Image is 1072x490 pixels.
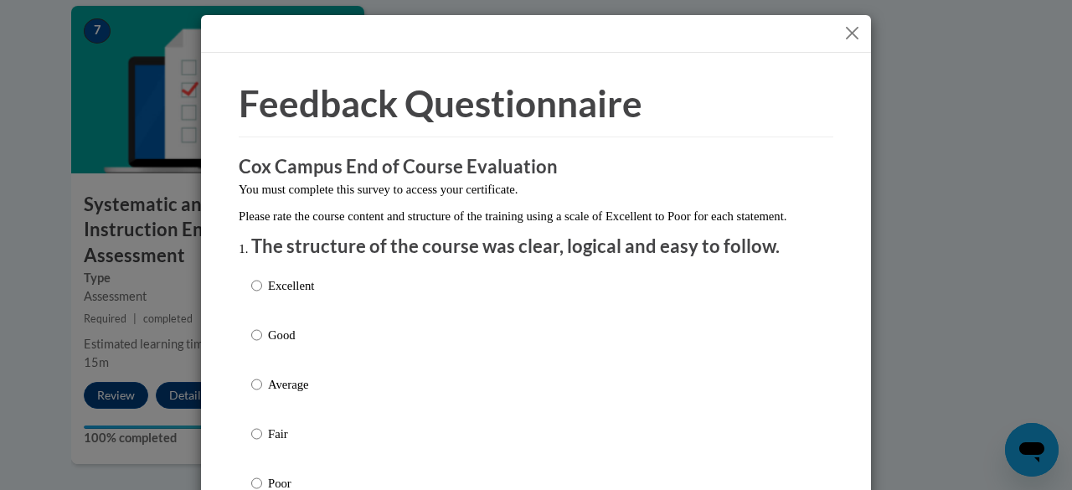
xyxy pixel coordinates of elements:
[268,276,314,295] p: Excellent
[239,180,833,199] p: You must complete this survey to access your certificate.
[251,326,262,344] input: Good
[842,23,863,44] button: Close
[268,326,314,344] p: Good
[239,207,833,225] p: Please rate the course content and structure of the training using a scale of Excellent to Poor f...
[251,276,262,295] input: Excellent
[268,375,314,394] p: Average
[251,425,262,443] input: Fair
[251,234,821,260] p: The structure of the course was clear, logical and easy to follow.
[239,154,833,180] h3: Cox Campus End of Course Evaluation
[251,375,262,394] input: Average
[239,81,642,125] span: Feedback Questionnaire
[268,425,314,443] p: Fair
